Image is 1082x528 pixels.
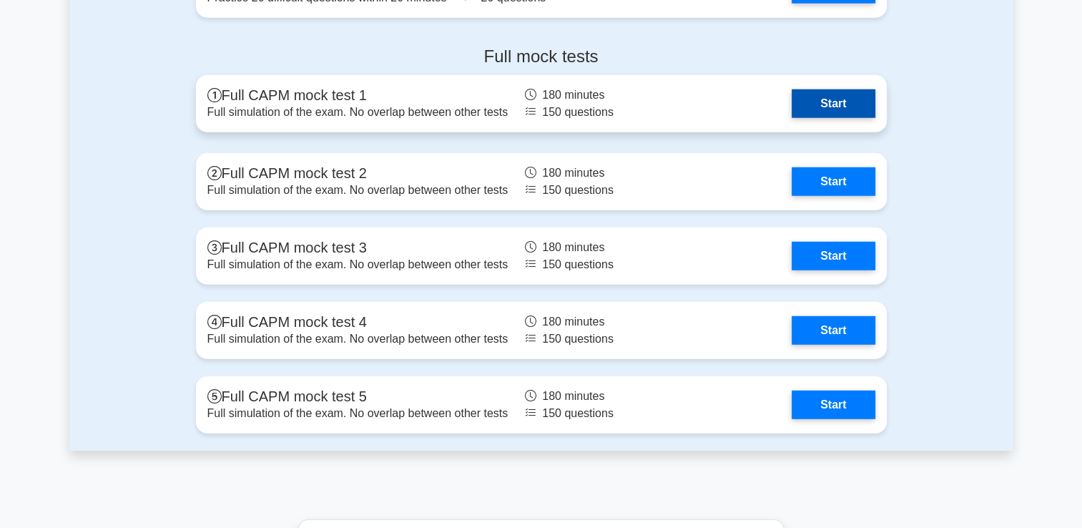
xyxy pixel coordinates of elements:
[792,167,875,196] a: Start
[792,316,875,345] a: Start
[792,89,875,118] a: Start
[792,391,875,419] a: Start
[196,47,887,67] h4: Full mock tests
[792,242,875,270] a: Start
